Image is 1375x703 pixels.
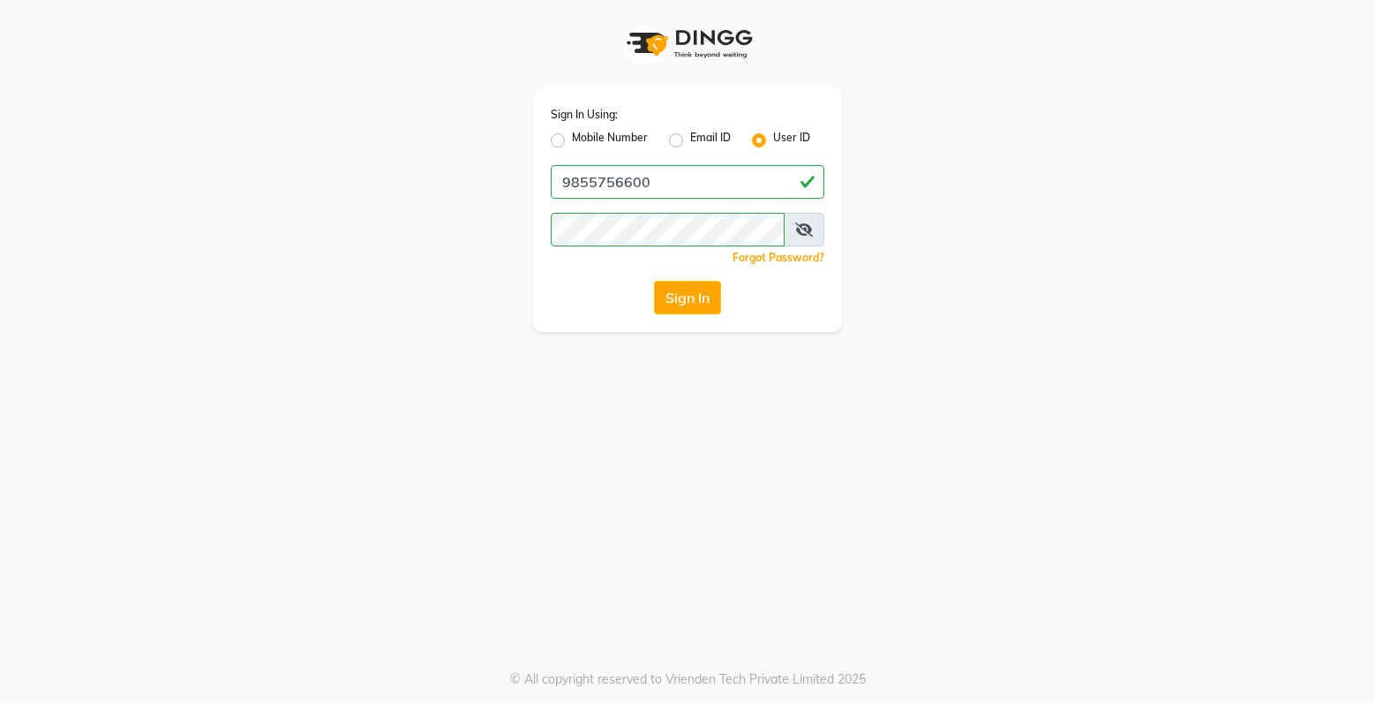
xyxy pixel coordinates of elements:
label: Mobile Number [572,130,648,151]
img: logo1.svg [617,18,758,70]
input: Username [551,213,785,246]
label: User ID [773,130,810,151]
input: Username [551,165,824,199]
label: Email ID [690,130,731,151]
button: Sign In [654,281,721,314]
a: Forgot Password? [733,251,824,264]
label: Sign In Using: [551,107,618,123]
